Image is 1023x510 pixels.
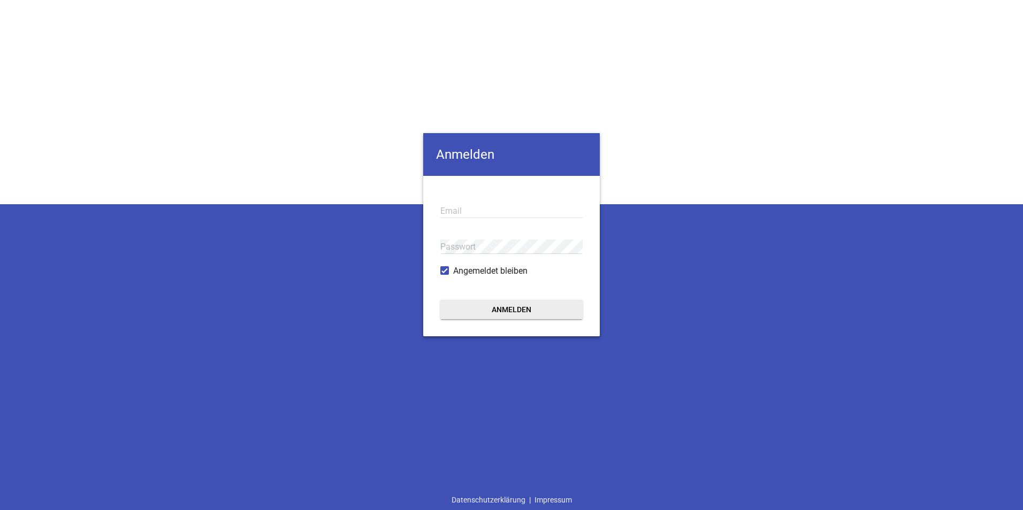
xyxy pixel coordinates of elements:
a: Datenschutzerklärung [448,490,529,510]
div: | [448,490,576,510]
button: Anmelden [440,300,583,319]
a: Impressum [531,490,576,510]
h4: Anmelden [423,133,600,176]
span: Angemeldet bleiben [453,265,528,277]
